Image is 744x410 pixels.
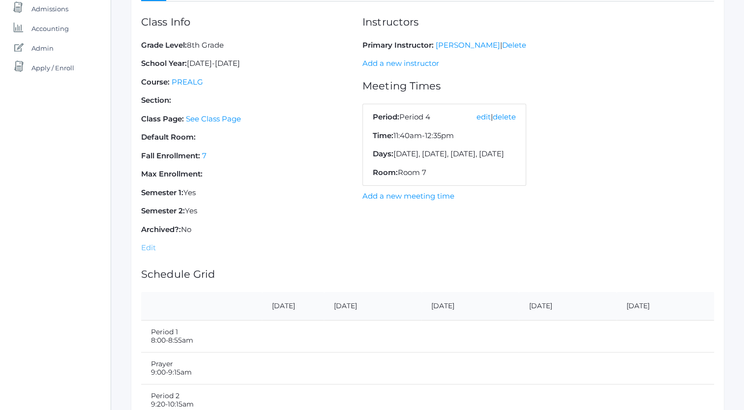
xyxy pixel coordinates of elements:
[141,169,203,178] strong: Max Enrollment:
[421,292,519,321] th: [DATE]
[141,58,362,69] p: [DATE]-[DATE]
[262,292,324,321] th: [DATE]
[373,130,516,142] p: 11:40am-12:35pm
[141,320,262,352] td: Period 1 8:00-8:55am
[141,114,184,123] strong: Class Page:
[362,40,526,51] p: |
[493,112,516,121] a: delete
[141,205,362,217] p: Yes
[519,292,616,321] th: [DATE]
[141,268,714,280] h1: Schedule Grid
[31,38,54,58] span: Admin
[202,151,207,160] a: 7
[476,112,516,123] span: |
[373,168,398,177] strong: Room:
[141,16,362,28] h1: Class Info
[141,151,200,160] strong: Fall Enrollment:
[172,77,203,87] a: PREALG
[324,292,421,321] th: [DATE]
[476,112,491,121] a: edit
[141,225,181,234] strong: Archived?:
[373,112,399,121] strong: Period:
[373,131,393,140] strong: Time:
[502,40,526,50] a: Delete
[141,243,156,252] a: Edit
[362,59,439,68] a: Add a new instructor
[362,80,526,91] h1: Meeting Times
[362,191,454,201] a: Add a new meeting time
[436,40,500,50] a: [PERSON_NAME]
[31,58,74,78] span: Apply / Enroll
[141,224,362,235] p: No
[141,206,185,215] strong: Semester 2:
[141,95,171,105] strong: Section:
[141,77,170,87] strong: Course:
[186,114,241,123] a: See Class Page
[141,187,362,199] p: Yes
[141,132,196,142] strong: Default Room:
[141,352,262,384] td: Prayer 9:00-9:15am
[373,112,516,123] p: Period 4
[31,19,69,38] span: Accounting
[141,59,187,68] strong: School Year:
[141,40,187,50] strong: Grade Level:
[362,16,526,28] h1: Instructors
[373,149,393,158] strong: Days:
[141,188,183,197] strong: Semester 1:
[617,292,714,321] th: [DATE]
[141,40,362,51] p: 8th Grade
[373,148,516,160] p: [DATE], [DATE], [DATE], [DATE]
[362,40,434,50] strong: Primary Instructor:
[373,167,516,178] p: Room 7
